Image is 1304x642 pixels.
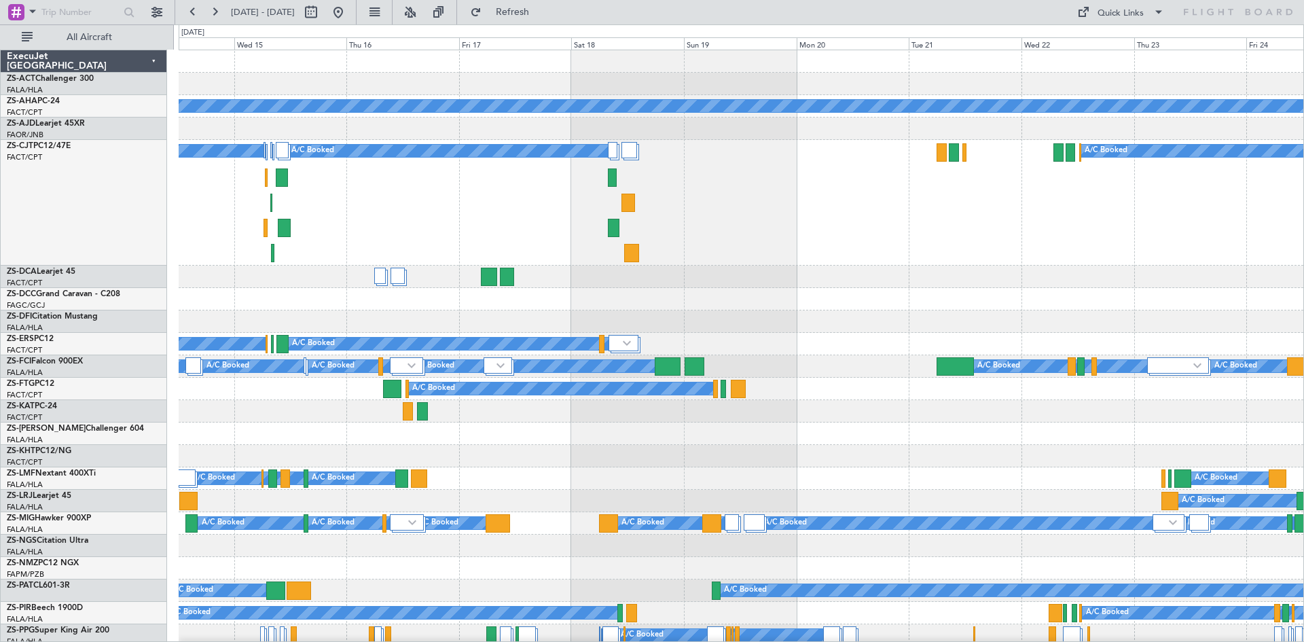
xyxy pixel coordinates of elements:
[7,142,71,150] a: ZS-CJTPC12/47E
[7,357,83,365] a: ZS-FCIFalcon 900EX
[1169,520,1177,525] img: arrow-gray.svg
[7,582,70,590] a: ZS-PATCL601-3R
[206,356,249,376] div: A/C Booked
[7,435,43,445] a: FALA/HLA
[7,300,45,310] a: FAGC/GCJ
[412,356,454,376] div: A/C Booked
[346,37,459,50] div: Thu 16
[797,37,909,50] div: Mon 20
[977,356,1020,376] div: A/C Booked
[1021,37,1134,50] div: Wed 22
[1098,7,1144,20] div: Quick Links
[7,278,42,288] a: FACT/CPT
[7,402,35,410] span: ZS-KAT
[7,390,42,400] a: FACT/CPT
[7,502,43,512] a: FALA/HLA
[7,313,32,321] span: ZS-DFI
[909,37,1021,50] div: Tue 21
[202,513,244,533] div: A/C Booked
[7,402,57,410] a: ZS-KATPC-24
[7,97,37,105] span: ZS-AHA
[7,290,120,298] a: ZS-DCCGrand Caravan - C208
[7,268,75,276] a: ZS-DCALearjet 45
[484,7,541,17] span: Refresh
[7,357,31,365] span: ZS-FCI
[724,580,767,601] div: A/C Booked
[35,33,143,42] span: All Aircraft
[231,6,295,18] span: [DATE] - [DATE]
[7,582,33,590] span: ZS-PAT
[7,492,71,500] a: ZS-LRJLearjet 45
[7,75,94,83] a: ZS-ACTChallenger 300
[7,290,36,298] span: ZS-DCC
[408,520,416,525] img: arrow-gray.svg
[1193,363,1201,368] img: arrow-gray.svg
[623,340,631,346] img: arrow-gray.svg
[170,580,213,601] div: A/C Booked
[7,323,43,333] a: FALA/HLA
[7,120,85,128] a: ZS-AJDLearjet 45XR
[1085,141,1127,161] div: A/C Booked
[7,604,83,612] a: ZS-PIRBeech 1900D
[496,363,505,368] img: arrow-gray.svg
[7,626,35,635] span: ZS-PPG
[684,37,797,50] div: Sun 19
[7,425,144,433] a: ZS-[PERSON_NAME]Challenger 604
[7,380,35,388] span: ZS-FTG
[7,547,43,557] a: FALA/HLA
[7,120,35,128] span: ZS-AJD
[571,37,684,50] div: Sat 18
[764,513,807,533] div: A/C Booked
[7,537,88,545] a: ZS-NGSCitation Ultra
[7,524,43,535] a: FALA/HLA
[1070,1,1171,23] button: Quick Links
[7,107,42,118] a: FACT/CPT
[1195,468,1237,488] div: A/C Booked
[7,412,42,423] a: FACT/CPT
[1214,356,1257,376] div: A/C Booked
[7,335,54,343] a: ZS-ERSPC12
[7,559,79,567] a: ZS-NMZPC12 NGX
[7,152,42,162] a: FACT/CPT
[7,142,33,150] span: ZS-CJT
[7,469,96,478] a: ZS-LMFNextant 400XTi
[7,425,86,433] span: ZS-[PERSON_NAME]
[7,514,35,522] span: ZS-MIG
[7,604,31,612] span: ZS-PIR
[416,513,458,533] div: A/C Booked
[7,335,34,343] span: ZS-ERS
[234,37,347,50] div: Wed 15
[15,26,147,48] button: All Aircraft
[7,480,43,490] a: FALA/HLA
[1134,37,1247,50] div: Thu 23
[7,313,98,321] a: ZS-DFICitation Mustang
[7,447,35,455] span: ZS-KHT
[621,513,664,533] div: A/C Booked
[7,626,109,635] a: ZS-PPGSuper King Air 200
[181,27,204,39] div: [DATE]
[312,468,355,488] div: A/C Booked
[7,130,43,140] a: FAOR/JNB
[192,468,235,488] div: A/C Booked
[7,514,91,522] a: ZS-MIGHawker 900XP
[7,447,71,455] a: ZS-KHTPC12/NG
[7,368,43,378] a: FALA/HLA
[1086,603,1129,623] div: A/C Booked
[291,141,334,161] div: A/C Booked
[1182,491,1225,511] div: A/C Booked
[7,492,33,500] span: ZS-LRJ
[7,380,54,388] a: ZS-FTGPC12
[7,97,60,105] a: ZS-AHAPC-24
[407,363,416,368] img: arrow-gray.svg
[7,85,43,95] a: FALA/HLA
[7,75,35,83] span: ZS-ACT
[7,569,44,579] a: FAPM/PZB
[312,356,355,376] div: A/C Booked
[459,37,572,50] div: Fri 17
[7,614,43,624] a: FALA/HLA
[312,513,355,533] div: A/C Booked
[7,559,38,567] span: ZS-NMZ
[168,603,211,623] div: A/C Booked
[7,537,37,545] span: ZS-NGS
[412,378,455,399] div: A/C Booked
